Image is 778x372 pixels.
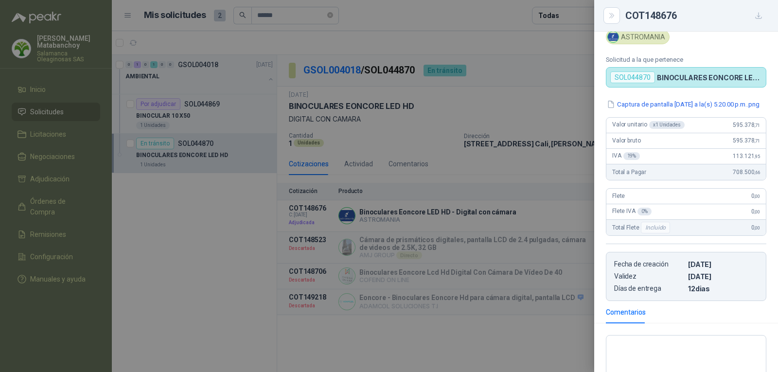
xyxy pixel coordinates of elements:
[606,30,670,44] div: ASTROMANIA
[612,169,646,176] span: Total a Pagar
[608,32,619,42] img: Company Logo
[688,284,758,293] p: 12 dias
[606,10,618,21] button: Close
[733,169,760,176] span: 708.500
[754,154,760,159] span: ,95
[754,123,760,128] span: ,71
[614,272,684,281] p: Validez
[612,193,625,199] span: Flete
[606,56,766,63] p: Solicitud a la que pertenece
[751,193,760,199] span: 0
[733,153,760,159] span: 113.121
[751,208,760,215] span: 0
[657,73,762,82] p: BINOCULARES EONCORE LED HD
[606,99,760,109] button: Captura de pantalla [DATE] a la(s) 5.20.00 p.m..png
[612,208,652,215] span: Flete IVA
[751,224,760,231] span: 0
[625,8,766,23] div: COT148676
[641,222,670,233] div: Incluido
[733,122,760,128] span: 595.378
[623,152,640,160] div: 19 %
[649,121,685,129] div: x 1 Unidades
[733,137,760,144] span: 595.378
[688,272,758,281] p: [DATE]
[637,208,652,215] div: 0 %
[612,222,672,233] span: Total Flete
[612,152,640,160] span: IVA
[610,71,655,83] div: SOL044870
[614,260,684,268] p: Fecha de creación
[754,170,760,175] span: ,66
[606,307,646,318] div: Comentarios
[688,260,758,268] p: [DATE]
[754,209,760,214] span: ,00
[614,284,684,293] p: Días de entrega
[612,137,640,144] span: Valor bruto
[612,121,685,129] span: Valor unitario
[754,138,760,143] span: ,71
[754,225,760,230] span: ,00
[754,194,760,199] span: ,00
